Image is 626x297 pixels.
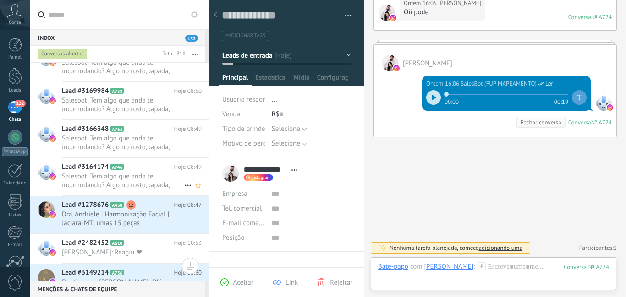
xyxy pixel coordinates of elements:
img: instagram.svg [49,135,56,142]
span: com [410,262,423,271]
span: Principal [222,73,248,86]
a: Salesbot: Tem algo que anda te incomodando? Algo no rosto,papada, contorno, bigode chinês, lábios... [30,44,209,81]
span: Dra. Andriele | Harmonização Facial | Jaciara-MT: umas 15 peças [62,210,184,227]
div: Total: 318 [159,49,186,59]
span: A610 [110,240,124,246]
span: [PERSON_NAME]: Reagiu ❤ [62,248,184,257]
span: Salesbot: Tem algo que anda te incomodando? Algo no rosto,papada, contorno, bigode chinês, lábios... [62,96,184,113]
img: instagram.svg [49,59,56,66]
span: Boutique da [PERSON_NAME]: Olá, [PERSON_NAME]! Diga como podemos ajudar você. [62,278,184,295]
button: Selecione [272,136,307,151]
span: Hoje 08:49 [174,162,202,172]
span: 00:19 [554,97,568,105]
div: Inbox [30,29,205,46]
span: 132 [15,100,25,107]
div: R$ [272,107,351,122]
span: Lead #3164174 [62,162,109,172]
span: Lead #2482452 [62,238,109,248]
div: № A724 [591,119,612,126]
div: 724 [564,263,609,271]
div: WhatsApp [2,147,28,156]
span: Salesbot: Tem algo que anda te incomodando? Algo no rosto,papada, contorno, bigode chinês, lábios... [62,134,184,151]
span: Salesbot: Tem algo que anda te incomodando? Algo no rosto,papada, contorno, bigode chinês, lábios... [62,172,184,189]
img: instagram.svg [49,97,56,104]
span: Hoje 08:50 [174,86,202,96]
div: Venda [222,107,265,122]
span: Karina Santos [382,55,398,71]
span: 00:00 [445,97,459,105]
a: Lead #3166348 A763 Hoje 08:49 Salesbot: Tem algo que anda te incomodando? Algo no rosto,papada, c... [30,120,209,157]
span: A736 [110,270,124,275]
div: Painel [2,54,28,60]
span: 132 [185,35,198,42]
span: SalesBot (FUP MAPEAMENTO) [461,79,537,88]
span: A763 [110,126,124,132]
div: Chats [2,117,28,123]
span: A430 [110,202,124,208]
div: E-mail [2,242,28,248]
div: Oii pode [404,8,481,17]
div: Ontem 16:06 [426,79,461,88]
span: instagram [251,175,271,180]
span: Karina Santos [379,5,395,21]
span: Usuário responsável [222,95,281,104]
div: Nenhuma tarefa planejada, comece [390,244,522,252]
span: Tel. comercial [222,204,262,213]
a: Lead #2482452 A610 Hoje 10:53 [PERSON_NAME]: Reagiu ❤ [30,234,209,263]
span: 1 [614,244,617,252]
span: : [473,262,475,271]
span: Lead #3149214 [62,268,109,277]
div: Usuário responsável [222,92,265,107]
span: Estatísticas [255,73,286,86]
img: instagram.svg [49,173,56,180]
span: Venda [222,110,240,119]
span: Lead #3169984 [62,86,109,96]
img: instagram.svg [390,15,396,21]
img: instagram.svg [49,279,56,286]
div: Conversa [568,119,591,126]
div: Fechar conversa [520,118,561,127]
span: Tipo de brinde [222,125,265,132]
div: Listas [2,212,28,218]
span: Hoje 10:53 [174,238,202,248]
span: Motivo de perda [222,140,270,147]
span: Posição [222,234,244,241]
div: Empresa [222,187,264,201]
span: adicionando uma [478,244,522,252]
span: Karina Santos [403,59,452,68]
img: instagram.svg [393,65,400,71]
span: Salesbot: Tem algo que anda te incomodando? Algo no rosto,papada, contorno, bigode chinês, lábios... [62,58,184,76]
button: Tel. comercial [222,201,262,216]
div: Conversa [568,13,591,21]
img: instagram.svg [49,211,56,218]
span: Selecione [272,124,300,133]
span: Hoje 05:30 [174,268,202,277]
span: E-mail comercial [222,219,271,227]
img: instagram.svg [607,104,613,111]
span: Configurações [317,73,348,86]
span: A738 [110,88,124,94]
span: ... [272,95,277,104]
div: Motivo de perda [222,136,265,151]
a: Lead #1278676 A430 Hoje 08:47 Dra. Andriele | Harmonização Facial | Jaciara-MT: umas 15 peças [30,196,209,233]
span: Lead #3166348 [62,124,109,134]
button: Selecione [272,122,307,136]
span: Hoje 08:47 [174,200,202,210]
span: Ler [545,79,553,88]
span: Hoje 08:49 [174,124,202,134]
a: Lead #3164174 A746 Hoje 08:49 Salesbot: Tem algo que anda te incomodando? Algo no rosto,papada, c... [30,158,209,195]
div: Posição [222,231,264,245]
div: Calendário [2,180,28,186]
a: Lead #3169984 A738 Hoje 08:50 Salesbot: Tem algo que anda te incomodando? Algo no rosto,papada, c... [30,82,209,119]
button: E-mail comercial [222,216,264,231]
img: instagram.svg [49,249,56,256]
span: Conta [9,20,21,26]
a: Participantes:1 [579,244,617,252]
div: Menções & Chats de equipe [30,281,205,297]
span: A746 [110,164,124,170]
span: Aceitar [233,278,253,287]
span: Selecione [272,139,300,148]
div: Conversas abertas [38,49,88,59]
div: Leads [2,87,28,93]
span: SalesBot [595,94,612,111]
